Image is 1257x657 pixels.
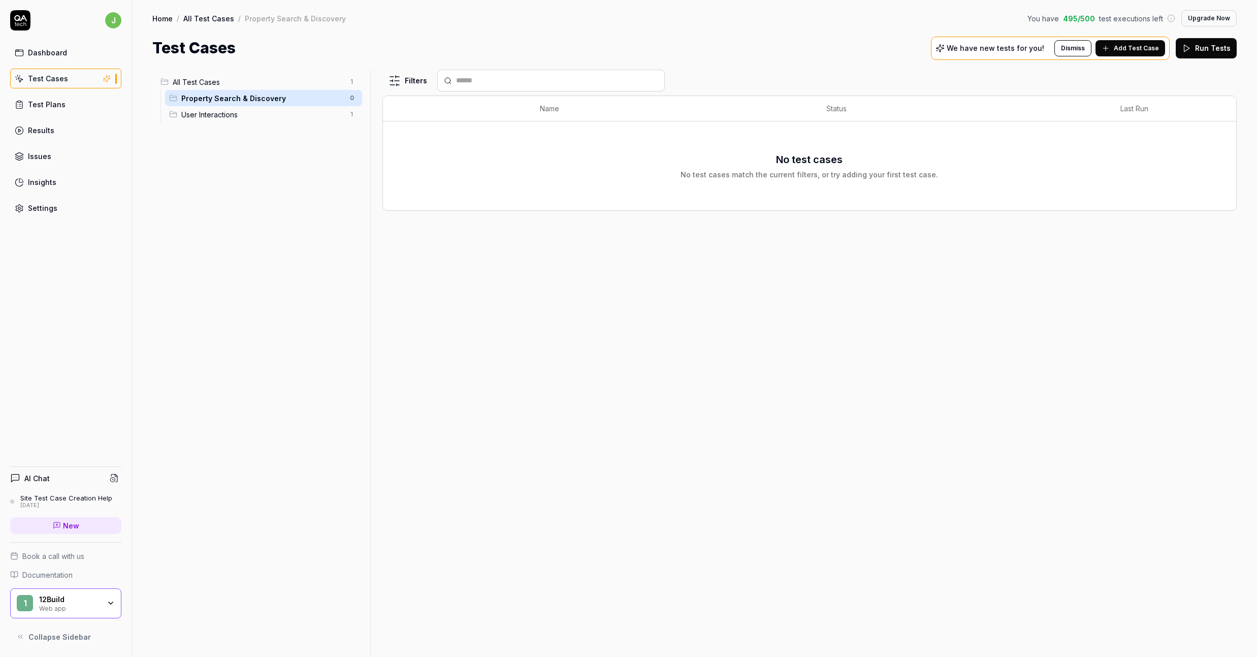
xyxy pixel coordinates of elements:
[1095,40,1165,56] button: Add Test Case
[28,47,67,58] div: Dashboard
[530,96,816,121] th: Name
[1027,13,1059,24] span: You have
[238,13,241,23] div: /
[10,551,121,561] a: Book a call with us
[681,169,938,180] div: No test cases match the current filters, or try adding your first test case.
[28,73,68,84] div: Test Cases
[776,152,843,167] h3: No test cases
[28,203,57,213] div: Settings
[947,45,1044,52] p: We have new tests for you!
[10,43,121,62] a: Dashboard
[28,125,54,136] div: Results
[63,520,79,531] span: New
[10,588,121,619] button: 112BuildWeb app
[20,494,112,502] div: Site Test Case Creation Help
[20,502,112,509] div: [DATE]
[1099,13,1163,24] span: test executions left
[10,627,121,647] button: Collapse Sidebar
[24,473,50,484] h4: AI Chat
[1181,10,1237,26] button: Upgrade Now
[346,76,358,88] span: 1
[39,604,100,612] div: Web app
[10,198,121,218] a: Settings
[1110,96,1216,121] th: Last Run
[152,13,173,23] a: Home
[17,595,33,611] span: 1
[10,146,121,166] a: Issues
[10,69,121,88] a: Test Cases
[10,120,121,140] a: Results
[10,95,121,114] a: Test Plans
[22,551,84,561] span: Book a call with us
[1054,40,1091,56] button: Dismiss
[382,71,433,91] button: Filters
[39,595,100,604] div: 12Build
[245,13,346,23] div: Property Search & Discovery
[22,570,73,580] span: Documentation
[816,96,1110,121] th: Status
[181,93,344,104] span: Property Search & Discovery
[346,92,358,104] span: 0
[10,494,121,509] a: Site Test Case Creation Help[DATE]
[177,13,179,23] div: /
[10,570,121,580] a: Documentation
[105,10,121,30] button: j
[28,99,66,110] div: Test Plans
[10,517,121,534] a: New
[152,37,236,59] h1: Test Cases
[10,172,121,192] a: Insights
[1114,44,1159,53] span: Add Test Case
[181,109,344,120] span: User Interactions
[165,106,362,122] div: Drag to reorderUser Interactions1
[28,632,91,642] span: Collapse Sidebar
[173,77,344,87] span: All Test Cases
[105,12,121,28] span: j
[28,151,51,162] div: Issues
[1176,38,1237,58] button: Run Tests
[165,90,362,106] div: Drag to reorderProperty Search & Discovery0
[183,13,234,23] a: All Test Cases
[346,108,358,120] span: 1
[1063,13,1095,24] span: 495 / 500
[28,177,56,187] div: Insights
